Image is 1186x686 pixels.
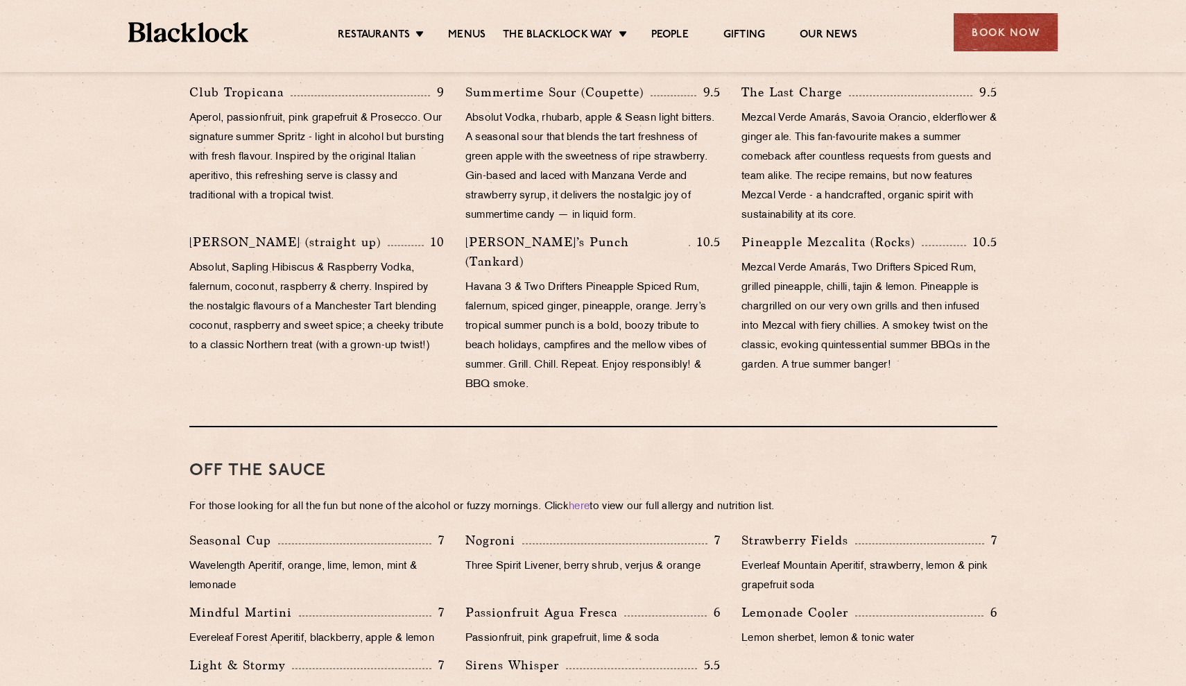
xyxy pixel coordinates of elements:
[465,531,522,550] p: Nogroni
[741,531,855,550] p: Strawberry Fields
[723,28,765,44] a: Gifting
[741,629,997,649] p: Lemon sherbet, lemon & tonic water
[741,109,997,225] p: Mezcal Verde Amarás, Savoia Orancio, elderflower & ginger ale. This fan-favourite makes a summer ...
[983,603,997,621] p: 6
[465,83,651,102] p: Summertime Sour (Coupette)
[984,531,997,549] p: 7
[972,83,997,101] p: 9.5
[431,656,445,674] p: 7
[189,629,445,649] p: Evereleaf Forest Aperitif, blackberry, apple & lemon
[741,603,855,622] p: Lemonade Cooler
[690,233,721,251] p: 10.5
[465,629,721,649] p: Passionfruit, pink grapefruit, lime & soda
[966,233,997,251] p: 10.5
[707,531,721,549] p: 7
[465,655,566,675] p: Sirens Whisper
[503,28,612,44] a: The Blacklock Way
[448,28,485,44] a: Menus
[430,83,445,101] p: 9
[697,656,721,674] p: 5.5
[741,259,997,375] p: Mezcal Verde Amarás, Two Drifters Spiced Rum, grilled pineapple, chilli, tajin & lemon. Pineapple...
[189,232,388,252] p: [PERSON_NAME] (straight up)
[696,83,721,101] p: 9.5
[189,655,292,675] p: Light & Stormy
[189,557,445,596] p: Wavelength Aperitif, orange, lime, lemon, mint & lemonade
[189,83,291,102] p: Club Tropicana
[741,232,922,252] p: Pineapple Mezcalita (Rocks)
[189,603,299,622] p: Mindful Martini
[431,603,445,621] p: 7
[707,603,721,621] p: 6
[189,531,278,550] p: Seasonal Cup
[954,13,1058,51] div: Book Now
[741,557,997,596] p: Everleaf Mountain Aperitif, strawberry, lemon & pink grapefruit soda
[465,232,689,271] p: [PERSON_NAME]’s Punch (Tankard)
[431,531,445,549] p: 7
[651,28,689,44] a: People
[465,278,721,395] p: Havana 3 & Two Drifters Pineapple Spiced Rum, falernum, spiced ginger, pineapple, orange. Jerry’s...
[800,28,857,44] a: Our News
[465,109,721,225] p: Absolut Vodka, rhubarb, apple & Seasn light bitters. A seasonal sour that blends the tart freshne...
[189,259,445,356] p: Absolut, Sapling Hibiscus & Raspberry Vodka, falernum, coconut, raspberry & cherry. Inspired by t...
[465,603,624,622] p: Passionfruit Agua Fresca
[189,109,445,206] p: Aperol, passionfruit, pink grapefruit & Prosecco. Our signature summer Spritz - light in alcohol ...
[741,83,849,102] p: The Last Charge
[569,501,590,512] a: here
[465,557,721,576] p: Three Spirit Livener, berry shrub, verjus & orange
[189,497,997,517] p: For those looking for all the fun but none of the alcohol or fuzzy mornings. Click to view our fu...
[424,233,445,251] p: 10
[338,28,410,44] a: Restaurants
[128,22,248,42] img: BL_Textured_Logo-footer-cropped.svg
[189,462,997,480] h3: Off The Sauce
